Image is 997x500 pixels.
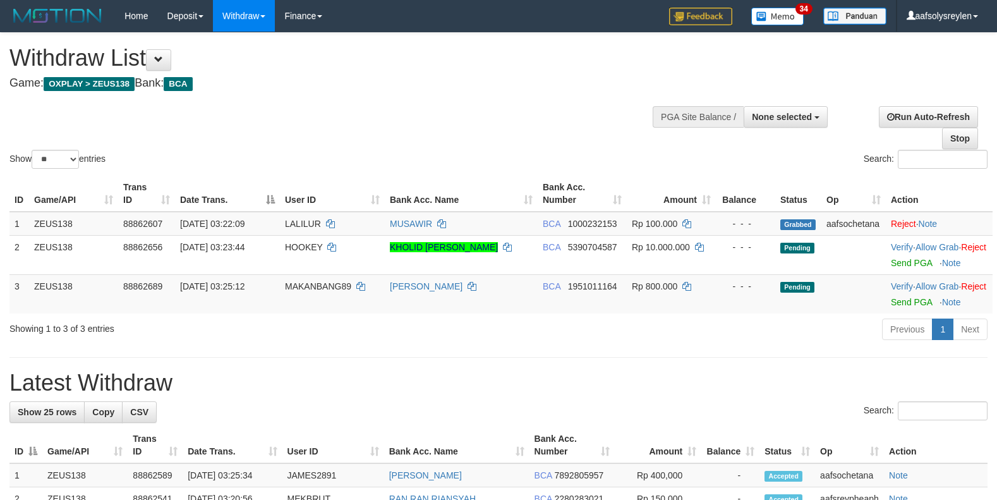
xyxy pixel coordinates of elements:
[721,217,770,230] div: - - -
[942,258,961,268] a: Note
[29,274,118,314] td: ZEUS138
[961,281,986,291] a: Reject
[543,219,560,229] span: BCA
[285,281,351,291] span: MAKANBANG89
[42,463,128,487] td: ZEUS138
[915,242,961,252] span: ·
[9,150,106,169] label: Show entries
[42,427,128,463] th: Game/API: activate to sort column ascending
[898,401,988,420] input: Search:
[568,219,617,229] span: Copy 1000232153 to clipboard
[118,176,175,212] th: Trans ID: activate to sort column ascending
[886,274,993,314] td: · ·
[891,242,913,252] a: Verify
[9,401,85,423] a: Show 25 rows
[9,463,42,487] td: 1
[795,3,813,15] span: 34
[555,470,604,480] span: Copy 7892805957 to clipboard
[764,471,802,482] span: Accepted
[891,297,932,307] a: Send PGA
[864,401,988,420] label: Search:
[953,319,988,340] a: Next
[29,176,118,212] th: Game/API: activate to sort column ascending
[9,6,106,25] img: MOTION_logo.png
[744,106,828,128] button: None selected
[9,235,29,274] td: 2
[942,128,978,149] a: Stop
[538,176,627,212] th: Bank Acc. Number: activate to sort column ascending
[18,407,76,417] span: Show 25 rows
[780,243,814,253] span: Pending
[180,242,245,252] span: [DATE] 03:23:44
[384,427,529,463] th: Bank Acc. Name: activate to sort column ascending
[9,46,652,71] h1: Withdraw List
[128,463,183,487] td: 88862589
[9,274,29,314] td: 3
[285,242,323,252] span: HOOKEY
[390,219,432,229] a: MUSAWIR
[128,427,183,463] th: Trans ID: activate to sort column ascending
[543,281,560,291] span: BCA
[535,470,552,480] span: BCA
[886,212,993,236] td: ·
[282,427,384,463] th: User ID: activate to sort column ascending
[752,112,812,122] span: None selected
[721,280,770,293] div: - - -
[180,281,245,291] span: [DATE] 03:25:12
[821,212,886,236] td: aafsochetana
[84,401,123,423] a: Copy
[280,176,385,212] th: User ID: activate to sort column ascending
[932,319,953,340] a: 1
[701,463,759,487] td: -
[915,242,958,252] a: Allow Grab
[9,176,29,212] th: ID
[615,463,702,487] td: Rp 400,000
[390,281,462,291] a: [PERSON_NAME]
[915,281,958,291] a: Allow Grab
[9,370,988,396] h1: Latest Withdraw
[961,242,986,252] a: Reject
[815,427,884,463] th: Op: activate to sort column ascending
[632,219,677,229] span: Rp 100.000
[32,150,79,169] select: Showentries
[92,407,114,417] span: Copy
[9,427,42,463] th: ID: activate to sort column descending
[389,470,462,480] a: [PERSON_NAME]
[701,427,759,463] th: Balance: activate to sort column ascending
[891,219,916,229] a: Reject
[751,8,804,25] img: Button%20Memo.svg
[9,212,29,236] td: 1
[122,401,157,423] a: CSV
[615,427,702,463] th: Amount: activate to sort column ascending
[183,463,282,487] td: [DATE] 03:25:34
[815,463,884,487] td: aafsochetana
[29,235,118,274] td: ZEUS138
[864,150,988,169] label: Search:
[183,427,282,463] th: Date Trans.: activate to sort column ascending
[543,242,560,252] span: BCA
[123,219,162,229] span: 88862607
[886,176,993,212] th: Action
[721,241,770,253] div: - - -
[886,235,993,274] td: · ·
[29,212,118,236] td: ZEUS138
[884,427,988,463] th: Action
[780,282,814,293] span: Pending
[390,242,498,252] a: KHOLID [PERSON_NAME]
[123,281,162,291] span: 88862689
[780,219,816,230] span: Grabbed
[942,297,961,307] a: Note
[285,219,321,229] span: LALILUR
[385,176,538,212] th: Bank Acc. Name: activate to sort column ascending
[164,77,192,91] span: BCA
[44,77,135,91] span: OXPLAY > ZEUS138
[898,150,988,169] input: Search:
[632,242,690,252] span: Rp 10.000.000
[823,8,886,25] img: panduan.png
[879,106,978,128] a: Run Auto-Refresh
[627,176,716,212] th: Amount: activate to sort column ascending
[175,176,280,212] th: Date Trans.: activate to sort column descending
[759,427,815,463] th: Status: activate to sort column ascending
[919,219,938,229] a: Note
[130,407,148,417] span: CSV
